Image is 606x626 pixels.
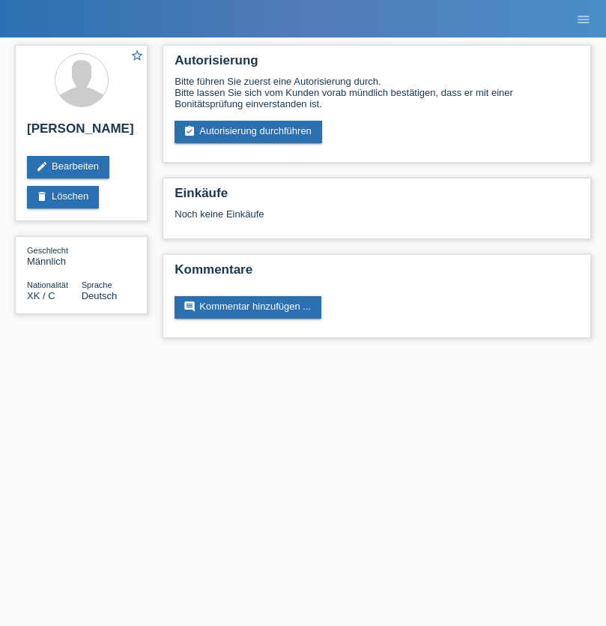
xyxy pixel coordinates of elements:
[175,53,579,76] h2: Autorisierung
[27,156,109,178] a: editBearbeiten
[130,49,144,62] i: star_border
[36,160,48,172] i: edit
[175,296,321,319] a: commentKommentar hinzufügen ...
[576,12,591,27] i: menu
[184,125,196,137] i: assignment_turned_in
[27,246,68,255] span: Geschlecht
[175,208,579,231] div: Noch keine Einkäufe
[27,186,99,208] a: deleteLöschen
[27,280,68,289] span: Nationalität
[82,290,118,301] span: Deutsch
[36,190,48,202] i: delete
[27,290,55,301] span: Kosovo / C / 24.07.2020
[130,49,144,64] a: star_border
[175,186,579,208] h2: Einkäufe
[175,121,322,143] a: assignment_turned_inAutorisierung durchführen
[569,14,599,23] a: menu
[82,280,112,289] span: Sprache
[175,262,579,285] h2: Kommentare
[184,301,196,313] i: comment
[27,244,82,267] div: Männlich
[175,76,579,109] div: Bitte führen Sie zuerst eine Autorisierung durch. Bitte lassen Sie sich vom Kunden vorab mündlich...
[27,121,136,144] h2: [PERSON_NAME]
